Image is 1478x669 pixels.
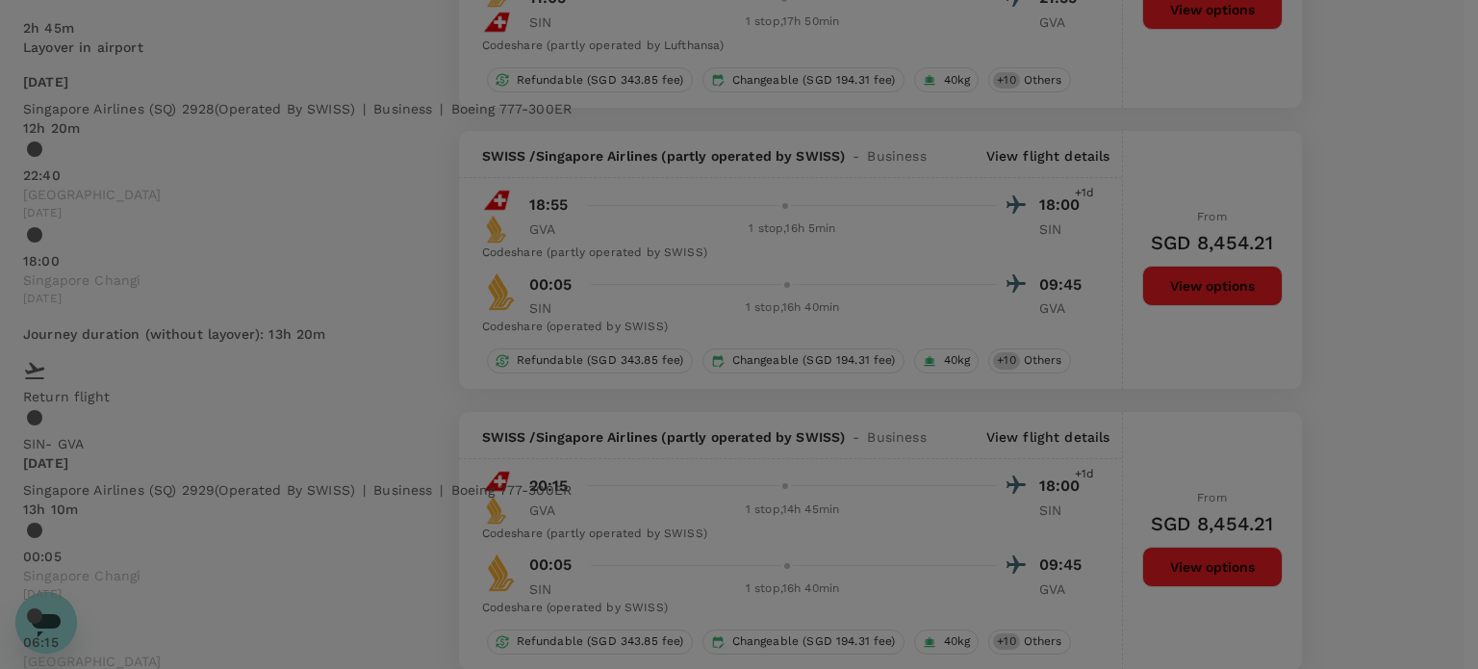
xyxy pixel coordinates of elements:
div: 00:05 [23,547,1455,566]
p: Singapore Airlines (SQ) 2928 (Operated by SWISS) [23,99,355,118]
p: business [373,480,432,500]
p: 12h 20m [23,118,1455,138]
span: | [440,101,443,116]
span: [DATE] [23,290,1455,309]
div: 18:00 [23,251,1455,270]
p: [DATE] [23,453,1455,473]
span: Layover in airport [23,39,143,55]
p: business [373,99,432,118]
span: | [363,482,366,498]
p: Boeing 777-300ER [451,480,572,500]
div: 22:40 [23,166,1455,185]
span: [DATE] [23,204,1455,223]
p: Journey duration (without layover) : 13h 20m [23,324,325,344]
p: [DATE] [23,72,1455,91]
p: 13h 10m [23,500,1455,519]
p: Boeing 777-300ER [451,99,572,118]
p: Singapore Airlines (SQ) 2929 (Operated by SWISS) [23,480,355,500]
div: 06:15 [23,632,1455,652]
span: [GEOGRAPHIC_DATA] [23,185,1455,204]
span: | [440,482,443,498]
span: 2h 45m [23,20,74,36]
span: Singapore Changi [23,566,1455,585]
span: [DATE] [23,585,1455,605]
span: | [363,101,366,116]
p: Return flight [23,387,1455,406]
span: Singapore Changi [23,270,1455,290]
p: SIN - GVA [23,434,1455,453]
